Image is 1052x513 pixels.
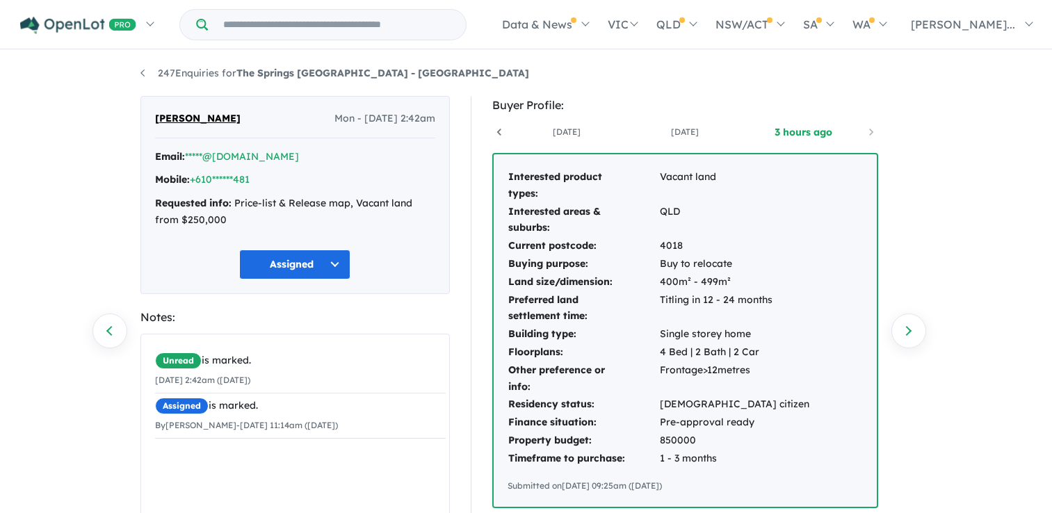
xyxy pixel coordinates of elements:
td: 4018 [659,237,810,255]
td: Timeframe to purchase: [508,450,659,468]
img: Openlot PRO Logo White [20,17,136,34]
div: Submitted on [DATE] 09:25am ([DATE]) [508,479,863,493]
strong: Email: [155,150,185,163]
td: Single storey home [659,325,810,343]
td: Finance situation: [508,414,659,432]
a: [DATE] [626,125,744,139]
td: 4 Bed | 2 Bath | 2 Car [659,343,810,361]
div: is marked. [155,352,446,369]
small: [DATE] 2:42am ([DATE]) [155,375,250,385]
div: Notes: [140,308,450,327]
td: Vacant land [659,168,810,203]
small: By [PERSON_NAME] - [DATE] 11:14am ([DATE]) [155,420,338,430]
span: [PERSON_NAME]... [911,17,1015,31]
div: is marked. [155,398,446,414]
strong: Requested info: [155,197,232,209]
td: Interested areas & suburbs: [508,203,659,238]
td: Frontage>12metres [659,361,810,396]
a: [DATE] [508,125,626,139]
td: Residency status: [508,396,659,414]
td: Pre-approval ready [659,414,810,432]
td: QLD [659,203,810,238]
a: 247Enquiries forThe Springs [GEOGRAPHIC_DATA] - [GEOGRAPHIC_DATA] [140,67,529,79]
td: Titling in 12 - 24 months [659,291,810,326]
td: Interested product types: [508,168,659,203]
td: 850000 [659,432,810,450]
td: Buy to relocate [659,255,810,273]
td: Land size/dimension: [508,273,659,291]
td: Preferred land settlement time: [508,291,659,326]
button: Assigned [239,250,350,279]
nav: breadcrumb [140,65,912,82]
td: Property budget: [508,432,659,450]
span: Assigned [155,398,209,414]
div: Price-list & Release map, Vacant land from $250,000 [155,195,435,229]
td: 1 - 3 months [659,450,810,468]
td: 400m² - 499m² [659,273,810,291]
td: Current postcode: [508,237,659,255]
strong: The Springs [GEOGRAPHIC_DATA] - [GEOGRAPHIC_DATA] [236,67,529,79]
input: Try estate name, suburb, builder or developer [211,10,463,40]
td: [DEMOGRAPHIC_DATA] citizen [659,396,810,414]
td: Other preference or info: [508,361,659,396]
td: Building type: [508,325,659,343]
span: [PERSON_NAME] [155,111,241,127]
td: Buying purpose: [508,255,659,273]
td: Floorplans: [508,343,659,361]
div: Buyer Profile: [492,96,878,115]
a: 3 hours ago [744,125,862,139]
strong: Mobile: [155,173,190,186]
span: Mon - [DATE] 2:42am [334,111,435,127]
span: Unread [155,352,202,369]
